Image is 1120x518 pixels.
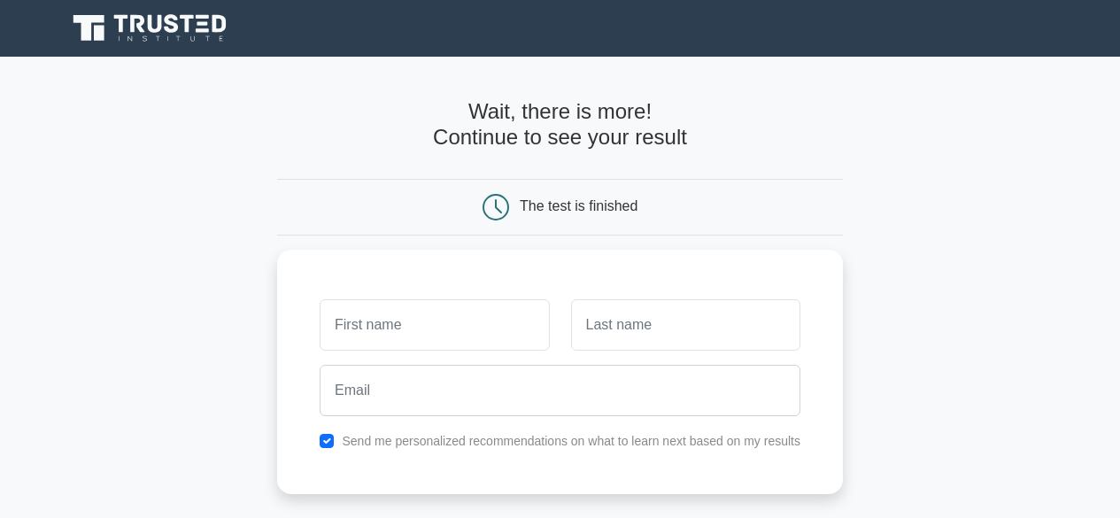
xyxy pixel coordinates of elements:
[520,198,637,213] div: The test is finished
[320,365,800,416] input: Email
[342,434,800,448] label: Send me personalized recommendations on what to learn next based on my results
[320,299,549,351] input: First name
[571,299,800,351] input: Last name
[277,99,843,151] h4: Wait, there is more! Continue to see your result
